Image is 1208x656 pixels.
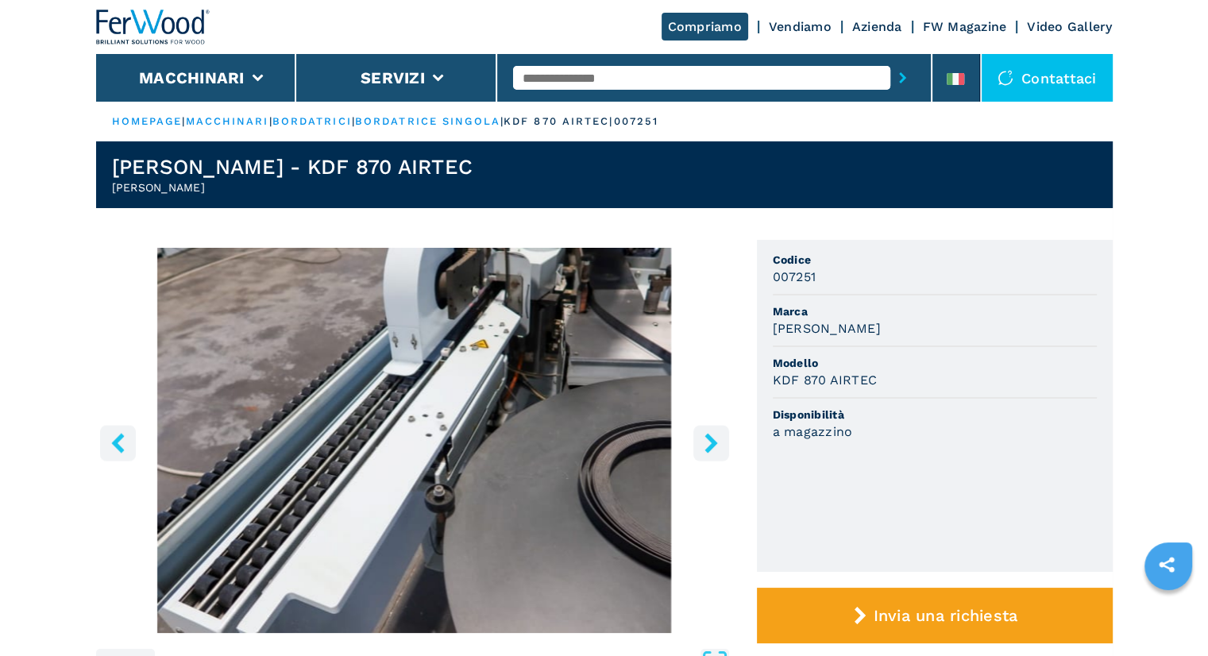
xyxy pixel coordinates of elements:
span: Modello [773,355,1097,371]
iframe: Chat [1140,585,1196,644]
span: | [269,115,272,127]
div: Go to Slide 8 [96,248,733,633]
span: Invia una richiesta [873,606,1017,625]
img: Bordatrice Singola BRANDT KDF 870 AIRTEC [96,248,733,633]
h2: [PERSON_NAME] [112,179,473,195]
button: right-button [693,425,729,461]
a: Video Gallery [1027,19,1112,34]
h3: KDF 870 AIRTEC [773,371,878,389]
span: | [352,115,355,127]
p: 007251 [613,114,658,129]
button: left-button [100,425,136,461]
img: Ferwood [96,10,210,44]
img: Contattaci [998,70,1013,86]
a: FW Magazine [923,19,1007,34]
a: macchinari [186,115,269,127]
h3: 007251 [773,268,816,286]
div: Contattaci [982,54,1113,102]
button: Invia una richiesta [757,588,1113,643]
span: Codice [773,252,1097,268]
p: kdf 870 airtec | [504,114,614,129]
a: Compriamo [662,13,748,41]
button: Macchinari [139,68,245,87]
span: Marca [773,303,1097,319]
button: submit-button [890,60,915,96]
a: HOMEPAGE [112,115,183,127]
h1: [PERSON_NAME] - KDF 870 AIRTEC [112,154,473,179]
h3: [PERSON_NAME] [773,319,881,338]
span: Disponibilità [773,407,1097,423]
a: bordatrice singola [355,115,500,127]
span: | [500,115,504,127]
a: sharethis [1147,545,1187,585]
span: | [182,115,185,127]
a: bordatrici [272,115,352,127]
button: Servizi [361,68,425,87]
a: Vendiamo [769,19,832,34]
h3: a magazzino [773,423,853,441]
a: Azienda [852,19,902,34]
